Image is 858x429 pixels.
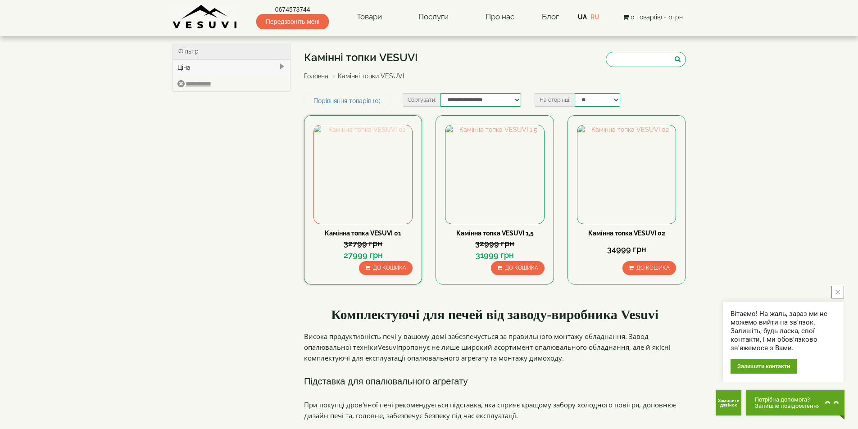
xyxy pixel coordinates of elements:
[590,14,599,21] a: RU
[755,403,820,409] span: Залиште повідомлення
[373,265,406,271] span: До кошика
[505,265,538,271] span: До кошика
[535,93,575,107] label: На сторінці:
[313,238,413,249] div: 32799 грн
[173,60,291,75] div: Ціна
[330,72,404,81] li: Камінні топки VESUVI
[622,261,676,275] button: До кошика
[755,397,820,403] span: Потрібна допомога?
[348,7,391,27] a: Товари
[409,7,458,27] a: Послуги
[378,343,398,352] span: Vesuvi
[620,12,685,22] button: 0 товар(ів) - 0грн
[578,14,587,21] a: UA
[445,249,544,261] div: 31999 грн
[313,249,413,261] div: 27999 грн
[621,307,658,322] span: Vesuvi
[731,310,836,352] div: Вітаємо! На жаль, зараз ми не можемо вийти на зв'язок. Залишіть, будь ласка, свої контакти, і ми ...
[477,7,523,27] a: Про нас
[173,5,238,29] img: Завод VESUVI
[256,14,329,29] span: Передзвоніть мені
[491,261,545,275] button: До кошика
[304,93,390,108] a: Порівняння товарів (0)
[731,359,797,374] div: Залишити контакти
[314,125,412,223] img: Камінна топка VESUVI 01
[746,390,844,415] button: Chat button
[831,286,844,298] button: close button
[256,5,329,14] a: 0674573744
[304,52,418,63] h1: Камінні топки VESUVI
[631,14,683,21] span: 0 товар(ів) - 0грн
[588,230,665,237] a: Камінна топка VESUVI 02
[304,399,686,421] p: При покупці дров'яної печі рекомендується підставка, яка сприяє кращому забору холодного повітря,...
[542,12,559,21] a: Блог
[718,398,740,407] span: Замовити дзвінок
[716,390,741,415] button: Get Call button
[325,230,401,237] a: Камінна топка VESUVI 01
[173,43,291,60] div: Фільтр
[359,261,413,275] button: До кошика
[304,376,468,386] span: Підставка для опалювального агрегату
[331,307,617,322] span: Комплектуючі для печей від заводу-виробника
[577,244,676,255] div: 34999 грн
[456,230,534,237] a: Камінна топка VESUVI 1,5
[577,125,676,223] img: Камінна топка VESUVI 02
[445,125,544,223] img: Камінна топка VESUVI 1,5
[403,93,440,107] label: Сортувати:
[636,265,670,271] span: До кошика
[304,72,328,80] a: Головна
[445,238,544,249] div: 32999 грн
[304,331,686,363] p: Висока продуктивність печі у вашому домі забезпечується за правильного монтажу обладнання. Завод ...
